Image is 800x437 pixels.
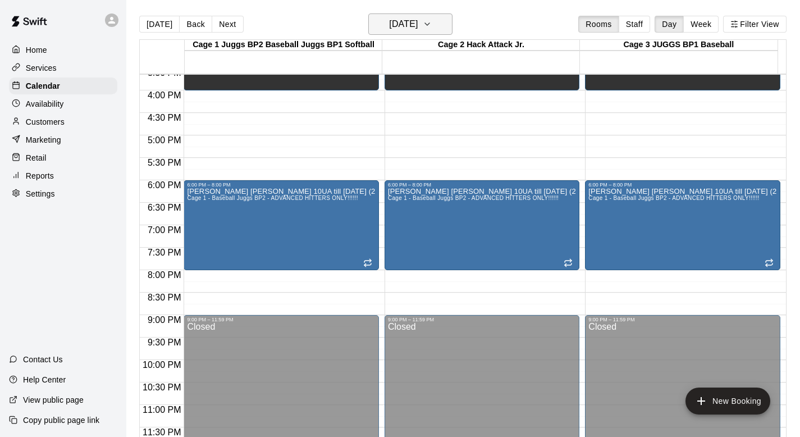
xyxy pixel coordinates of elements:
p: Help Center [23,374,66,385]
p: View public page [23,394,84,406]
button: add [685,388,770,415]
button: Staff [619,16,651,33]
button: [DATE] [139,16,180,33]
a: Services [9,60,117,76]
span: 5:30 PM [145,158,184,167]
span: 10:30 PM [140,383,184,392]
div: Cage 2 Hack Attack Jr. [382,40,580,51]
span: 11:00 PM [140,405,184,415]
span: 9:30 PM [145,338,184,347]
span: 7:00 PM [145,225,184,235]
span: 8:30 PM [145,293,184,302]
div: 6:00 PM – 8:00 PM: Manu P Aurora King Jays 10UA till March 26 (21) [385,180,579,270]
p: Copy public page link [23,415,99,426]
a: Availability [9,95,117,112]
span: Cage 1 - Baseball Juggs BP2 - ADVANCED HITTERS ONLY!!!!!! [588,195,759,201]
p: Home [26,44,47,56]
span: Cage 1 - Baseball Juggs BP2 - ADVANCED HITTERS ONLY!!!!!! [187,195,358,201]
span: 6:00 PM [145,180,184,190]
h6: [DATE] [389,16,418,32]
p: Marketing [26,134,61,145]
span: 7:30 PM [145,248,184,257]
span: Cage 1 - Baseball Juggs BP2 - ADVANCED HITTERS ONLY!!!!!! [388,195,559,201]
div: 9:00 PM – 11:59 PM [187,317,375,322]
div: Cage 3 JUGGS BP1 Baseball [580,40,778,51]
div: 6:00 PM – 8:00 PM [187,182,375,188]
p: Reports [26,170,54,181]
div: 6:00 PM – 8:00 PM [588,182,776,188]
button: Day [655,16,684,33]
div: 9:00 PM – 11:59 PM [588,317,776,322]
button: Rooms [578,16,619,33]
div: 6:00 PM – 8:00 PM [388,182,576,188]
a: Home [9,42,117,58]
div: 9:00 PM – 11:59 PM [388,317,576,322]
a: Retail [9,149,117,166]
span: 9:00 PM [145,315,184,325]
p: Settings [26,188,55,199]
p: Contact Us [23,354,63,365]
span: 8:00 PM [145,270,184,280]
button: Back [179,16,212,33]
span: Recurring event [765,258,774,267]
span: 11:30 PM [140,427,184,437]
a: Customers [9,113,117,130]
span: 6:30 PM [145,203,184,212]
p: Calendar [26,80,60,92]
span: 4:00 PM [145,90,184,100]
span: Recurring event [363,258,372,267]
div: Cage 1 Juggs BP2 Baseball Juggs BP1 Softball [185,40,382,51]
a: Reports [9,167,117,184]
div: 6:00 PM – 8:00 PM: Manu P Aurora King Jays 10UA till March 26 (21) [585,180,780,270]
button: Filter View [723,16,786,33]
span: Recurring event [564,258,573,267]
span: 10:00 PM [140,360,184,370]
p: Availability [26,98,64,110]
a: Settings [9,185,117,202]
span: 5:00 PM [145,135,184,145]
p: Services [26,62,57,74]
p: Customers [26,116,65,128]
div: 6:00 PM – 8:00 PM: Manu P Aurora King Jays 10UA till March 26 (21) [184,180,378,270]
button: Next [212,16,243,33]
p: Retail [26,152,47,163]
span: 4:30 PM [145,113,184,122]
button: [DATE] [368,13,452,35]
a: Calendar [9,78,117,94]
button: Week [683,16,719,33]
a: Marketing [9,131,117,148]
